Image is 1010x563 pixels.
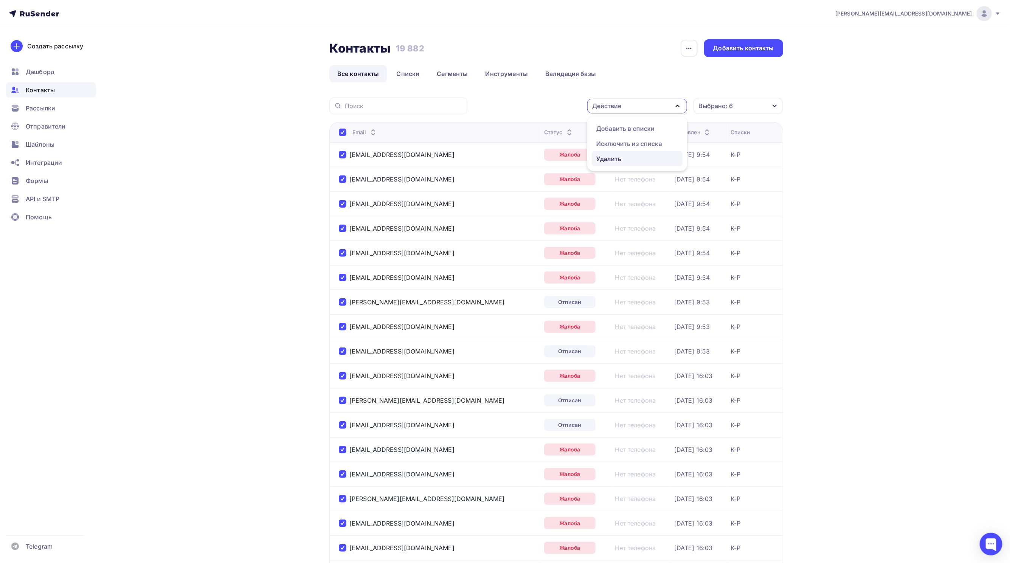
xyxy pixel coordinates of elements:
[674,470,713,478] a: [DATE] 16:03
[6,64,96,79] a: Дашборд
[596,139,662,148] div: Исключить из списка
[544,198,596,210] a: Жалоба
[544,444,596,456] a: Жалоба
[349,495,505,503] div: [PERSON_NAME][EMAIL_ADDRESS][DOMAIN_NAME]
[731,397,740,404] a: К-Р
[389,65,428,82] a: Списки
[674,129,712,136] div: Добавлен
[674,446,713,453] a: [DATE] 16:03
[26,85,55,95] span: Контакты
[615,446,656,453] a: Нет телефона
[674,175,710,183] div: [DATE] 9:54
[615,175,656,183] a: Нет телефона
[731,470,740,478] a: К-Р
[731,200,740,208] a: К-Р
[26,140,54,149] span: Шаблоны
[731,249,740,257] div: К-Р
[731,520,740,527] a: К-Р
[674,151,710,158] div: [DATE] 9:54
[615,274,656,281] a: Нет телефона
[27,42,83,51] div: Создать рассылку
[544,542,596,554] div: Жалоба
[537,65,604,82] a: Валидация базы
[615,200,656,208] a: Нет телефона
[544,321,596,333] a: Жалоба
[26,212,52,222] span: Помощь
[731,495,740,503] a: К-Р
[329,65,387,82] a: Все контакты
[615,249,656,257] a: Нет телефона
[26,542,53,551] span: Telegram
[349,446,455,453] a: [EMAIL_ADDRESS][DOMAIN_NAME]
[544,149,596,161] a: Жалоба
[731,225,740,232] div: К-Р
[349,470,455,478] div: [EMAIL_ADDRESS][DOMAIN_NAME]
[731,175,740,183] a: К-Р
[674,421,713,429] a: [DATE] 16:03
[544,129,574,136] div: Статус
[349,544,455,552] a: [EMAIL_ADDRESS][DOMAIN_NAME]
[349,372,455,380] a: [EMAIL_ADDRESS][DOMAIN_NAME]
[674,274,710,281] div: [DATE] 9:54
[615,323,656,330] a: Нет телефона
[345,102,463,110] input: Поиск
[544,468,596,480] a: Жалоба
[674,298,710,306] div: [DATE] 9:53
[674,225,710,232] a: [DATE] 9:54
[615,495,656,503] div: Нет телефона
[615,470,656,478] a: Нет телефона
[544,247,596,259] a: Жалоба
[544,419,596,431] a: Отписан
[698,101,733,110] div: Выбрано: 6
[731,298,740,306] div: К-Р
[674,495,713,503] a: [DATE] 16:03
[349,520,455,527] a: [EMAIL_ADDRESS][DOMAIN_NAME]
[674,200,710,208] a: [DATE] 9:54
[674,372,713,380] div: [DATE] 16:03
[349,274,455,281] div: [EMAIL_ADDRESS][DOMAIN_NAME]
[615,397,656,404] a: Нет телефона
[544,345,596,357] a: Отписан
[674,323,710,330] a: [DATE] 9:53
[731,151,740,158] a: К-Р
[544,173,596,185] a: Жалоба
[26,67,54,76] span: Дашборд
[731,372,740,380] a: К-Р
[731,347,740,355] a: К-Р
[26,122,66,131] span: Отправители
[26,194,59,203] span: API и SMTP
[731,446,740,453] a: К-Р
[615,347,656,355] div: Нет телефона
[615,225,656,232] a: Нет телефона
[544,271,596,284] a: Жалоба
[592,101,621,110] div: Действие
[615,298,656,306] a: Нет телефона
[596,124,655,133] div: Добавить в списки
[349,298,505,306] a: [PERSON_NAME][EMAIL_ADDRESS][DOMAIN_NAME]
[587,116,687,171] ul: Действие
[349,200,455,208] div: [EMAIL_ADDRESS][DOMAIN_NAME]
[731,129,750,136] div: Списки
